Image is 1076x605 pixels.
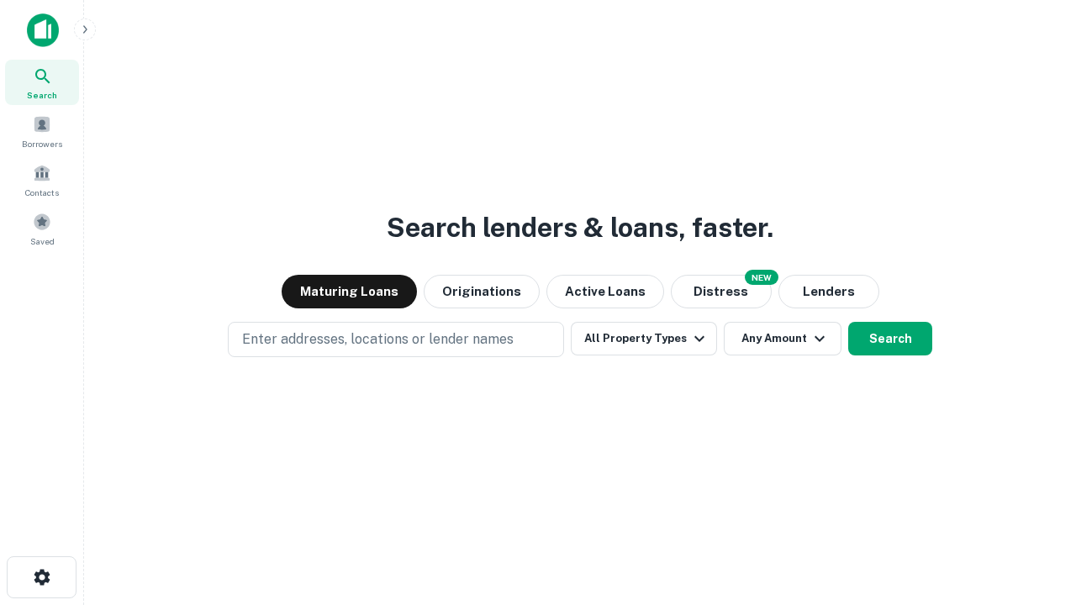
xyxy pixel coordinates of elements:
[387,208,773,248] h3: Search lenders & loans, faster.
[571,322,717,355] button: All Property Types
[30,234,55,248] span: Saved
[27,13,59,47] img: capitalize-icon.png
[27,88,57,102] span: Search
[228,322,564,357] button: Enter addresses, locations or lender names
[5,157,79,203] a: Contacts
[282,275,417,308] button: Maturing Loans
[778,275,879,308] button: Lenders
[5,206,79,251] a: Saved
[546,275,664,308] button: Active Loans
[992,471,1076,551] iframe: Chat Widget
[745,270,778,285] div: NEW
[5,108,79,154] a: Borrowers
[848,322,932,355] button: Search
[724,322,841,355] button: Any Amount
[5,60,79,105] a: Search
[671,275,772,308] button: Search distressed loans with lien and other non-mortgage details.
[25,186,59,199] span: Contacts
[22,137,62,150] span: Borrowers
[424,275,540,308] button: Originations
[242,329,514,350] p: Enter addresses, locations or lender names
